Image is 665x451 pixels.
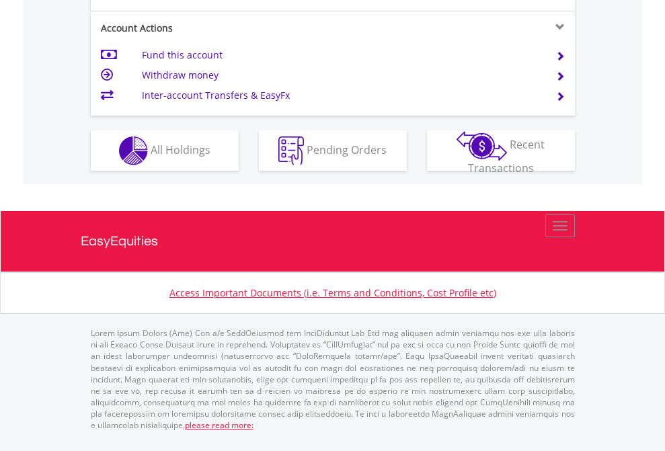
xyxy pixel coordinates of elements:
[91,327,575,431] p: Lorem Ipsum Dolors (Ame) Con a/e SeddOeiusmod tem InciDiduntut Lab Etd mag aliquaen admin veniamq...
[91,130,239,171] button: All Holdings
[81,211,585,272] a: EasyEquities
[427,130,575,171] button: Recent Transactions
[119,136,148,165] img: holdings-wht.png
[91,22,333,35] div: Account Actions
[457,131,507,161] img: transactions-zar-wht.png
[185,419,253,431] a: please read more:
[259,130,407,171] button: Pending Orders
[278,136,304,165] img: pending_instructions-wht.png
[307,142,387,157] span: Pending Orders
[142,45,539,65] td: Fund this account
[151,142,210,157] span: All Holdings
[142,85,539,106] td: Inter-account Transfers & EasyFx
[169,286,496,299] a: Access Important Documents (i.e. Terms and Conditions, Cost Profile etc)
[142,65,539,85] td: Withdraw money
